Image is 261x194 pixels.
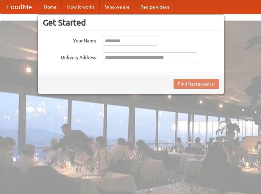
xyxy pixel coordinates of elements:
[43,36,96,44] label: Your Name
[43,18,219,28] h3: Get Started
[39,0,62,14] a: Home
[174,79,219,89] button: Find Restaurants!
[0,0,39,14] a: FoodMe
[100,0,135,14] a: Who we are
[135,0,175,14] a: Recipe videos
[62,0,100,14] a: How it works
[43,52,96,61] label: Delivery Address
